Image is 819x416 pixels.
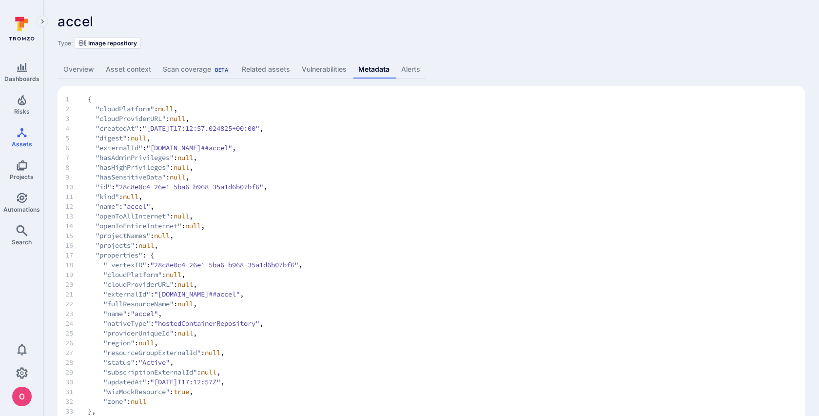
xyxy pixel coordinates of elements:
span: , [174,104,177,114]
span: null [205,348,220,357]
span: { [88,94,92,104]
div: oleg malkov [12,387,32,406]
span: "properties" [96,250,142,260]
span: "_vertexID" [103,260,146,270]
span: "[DOMAIN_NAME]##accel" [146,143,232,153]
span: 8 [65,162,88,172]
span: : [111,182,115,192]
span: 6 [65,143,88,153]
span: "externalId" [96,143,142,153]
span: , [170,231,174,240]
span: "cloudProviderURL" [96,114,166,123]
span: 2 [65,104,88,114]
span: 33 [65,406,88,416]
span: 16 [65,240,88,250]
span: "projects" [96,240,135,250]
span: 22 [65,299,88,309]
span: "name" [103,309,127,318]
span: "openToAllInternet" [96,211,170,221]
span: : [174,299,177,309]
span: "accel" [123,201,150,211]
span: "fullResourceName" [103,299,174,309]
span: : [135,357,138,367]
span: , [193,153,197,162]
span: null [177,328,193,338]
span: "zone" [103,396,127,406]
span: : [135,240,138,250]
a: Alerts [395,60,426,79]
span: null [177,299,193,309]
span: 3 [65,114,88,123]
span: "externalId" [103,289,150,299]
span: : [135,338,138,348]
span: , [263,182,267,192]
span: 19 [65,270,88,279]
span: : [154,104,158,114]
span: "nativeType" [103,318,150,328]
span: 27 [65,348,88,357]
span: , [181,270,185,279]
span: 1 [65,94,88,104]
span: , [232,143,236,153]
span: null [170,172,185,182]
span: : [174,279,177,289]
span: 29 [65,367,88,377]
span: "openToEntireInternet" [96,221,181,231]
span: : [166,172,170,182]
span: : [201,348,205,357]
span: true [174,387,189,396]
span: "28c8e0c4-26e1-5ba6-b968-35a1d6b07bf6" [150,260,298,270]
div: Beta [213,66,230,74]
span: , [216,367,220,377]
span: null [185,221,201,231]
span: "subscriptionExternalId" [103,367,197,377]
span: 10 [65,182,88,192]
span: , [193,279,197,289]
span: , [189,387,193,396]
button: Expand navigation menu [37,16,48,27]
span: : [119,192,123,201]
span: , [158,309,162,318]
span: Automations [3,206,40,213]
span: : { [142,250,154,260]
span: : [119,201,123,211]
span: null [158,104,174,114]
span: "digest" [96,133,127,143]
span: Search [12,238,32,246]
span: , [185,114,189,123]
span: 28 [65,357,88,367]
span: Type: [58,40,73,47]
span: 32 [65,396,88,406]
span: null [174,162,189,172]
span: "hostedContainerRepository" [154,318,259,328]
span: : [197,367,201,377]
span: "wizMockResource" [103,387,170,396]
span: "cloudPlatform" [96,104,154,114]
span: : [166,114,170,123]
span: "providerUniqueId" [103,328,174,338]
span: , [150,201,154,211]
span: , [259,123,263,133]
span: "[DOMAIN_NAME]##accel" [154,289,240,299]
span: 7 [65,153,88,162]
span: 25 [65,328,88,338]
span: "28c8e0c4-26e1-5ba6-b968-35a1d6b07bf6" [115,182,263,192]
span: "hasSensitiveData" [96,172,166,182]
span: "resourceGroupExternalId" [103,348,201,357]
span: "[DATE]T17:12:57Z" [150,377,220,387]
span: : [127,396,131,406]
span: null [170,114,185,123]
span: 9 [65,172,88,182]
span: , [185,172,189,182]
span: , [189,211,193,221]
span: 14 [65,221,88,231]
span: null [177,279,193,289]
span: null [131,396,146,406]
span: Dashboards [4,75,39,82]
span: 31 [65,387,88,396]
span: }, [65,406,798,416]
span: 23 [65,309,88,318]
span: : [170,162,174,172]
span: 5 [65,133,88,143]
span: , [189,162,193,172]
